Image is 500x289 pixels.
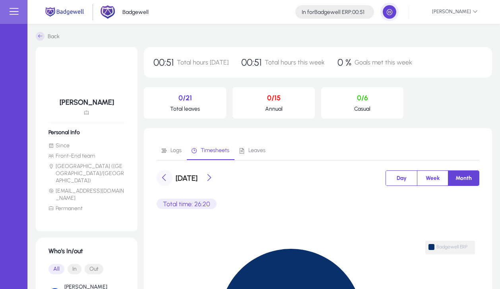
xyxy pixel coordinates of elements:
li: [EMAIL_ADDRESS][DOMAIN_NAME] [48,187,125,202]
span: Month [451,171,477,186]
li: [GEOGRAPHIC_DATA] ([GEOGRAPHIC_DATA]/[GEOGRAPHIC_DATA]) [48,163,125,184]
span: Week [421,171,444,186]
h3: [DATE] [176,174,198,183]
span: [PERSON_NAME] [415,5,478,19]
span: Total hours [DATE] [177,59,229,66]
p: Badgewell [122,9,149,16]
span: Total hours this week [265,59,325,66]
img: 39.jpeg [71,60,103,92]
h4: Badgewell ERP [302,9,364,16]
img: main.png [44,6,85,18]
p: 0/15 [239,94,308,102]
span: In for [302,9,314,16]
span: Goals met this week [355,59,412,66]
button: All [48,264,64,274]
p: Total time: 26:20 [157,199,217,209]
span: 00:51 [352,9,364,16]
p: Annual [239,105,308,112]
button: Week [417,171,448,186]
button: Out [85,264,103,274]
span: Badgewell ERP [428,244,472,252]
span: Leaves [248,148,266,153]
span: : [351,9,352,16]
button: Month [448,171,479,186]
button: Day [386,171,417,186]
p: 0/6 [328,94,397,102]
span: 00:51 [153,57,174,68]
h6: Personal Info [48,129,125,136]
span: Badgewell ERP [436,244,472,250]
img: 2.png [100,4,115,20]
h5: [PERSON_NAME] [48,98,125,107]
span: Timesheets [201,148,229,153]
a: Logs [157,141,187,160]
a: Back [36,32,60,41]
img: 39.jpeg [415,5,429,19]
mat-button-toggle-group: Font Style [48,261,125,277]
p: 0/21 [150,94,220,102]
p: Total leaves [150,105,220,112]
h1: Who's In/out [48,247,125,255]
span: Day [392,171,411,186]
button: In [68,264,81,274]
a: Leaves [234,141,271,160]
li: Permanent [48,205,125,212]
li: Front-End team [48,152,125,160]
p: Casual [328,105,397,112]
span: 00:51 [241,57,262,68]
li: Since [48,142,125,149]
span: Logs [171,148,182,153]
a: Timesheets [187,141,234,160]
span: 0 % [337,57,351,68]
button: [PERSON_NAME] [409,5,484,19]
